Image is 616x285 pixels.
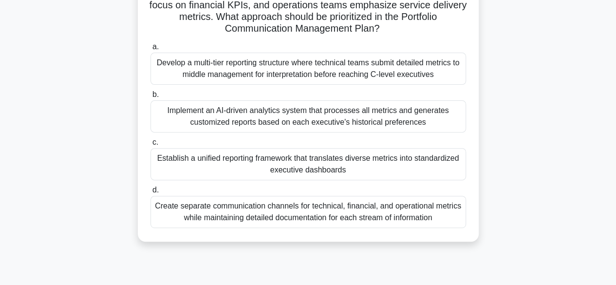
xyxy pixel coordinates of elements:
div: Establish a unified reporting framework that translates diverse metrics into standardized executi... [150,148,466,180]
div: Develop a multi-tier reporting structure where technical teams submit detailed metrics to middle ... [150,53,466,85]
div: Create separate communication channels for technical, financial, and operational metrics while ma... [150,196,466,228]
span: c. [152,138,158,146]
div: Implement an AI-driven analytics system that processes all metrics and generates customized repor... [150,100,466,133]
span: d. [152,186,159,194]
span: b. [152,90,159,98]
span: a. [152,42,159,51]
